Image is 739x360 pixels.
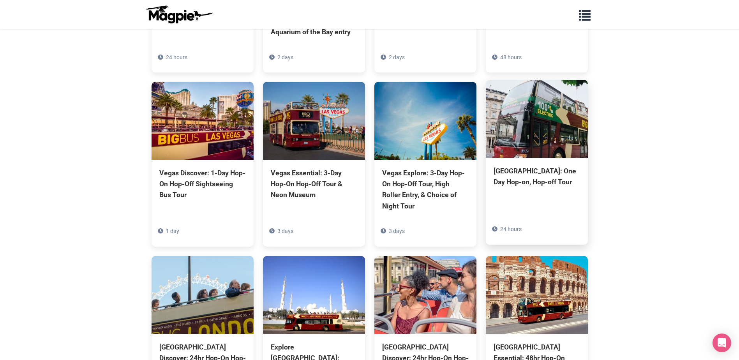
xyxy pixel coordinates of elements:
a: Vegas Discover: 1-Day Hop-On Hop-Off Sightseeing Bus Tour 1 day [152,82,254,235]
div: Vegas Explore: 3-Day Hop-On Hop-Off Tour, High Roller Entry, & Choice of Night Tour [382,168,469,212]
span: 2 days [277,54,293,60]
img: London: One Day Hop-on, Hop-off Tour [486,80,588,158]
a: Vegas Explore: 3-Day Hop-On Hop-Off Tour, High Roller Entry, & Choice of Night Tour 3 days [374,82,476,247]
img: Vegas Explore: 3-Day Hop-On Hop-Off Tour, High Roller Entry, & Choice of Night Tour [374,82,476,160]
img: Berlin Discover: 24hr Hop-On Hop-Off Sightseeing Bus Tour [374,256,476,334]
span: 3 days [389,228,405,234]
div: Open Intercom Messenger [713,334,731,352]
span: 24 hours [500,226,522,232]
span: 48 hours [500,54,522,60]
img: logo-ab69f6fb50320c5b225c76a69d11143b.png [144,5,214,24]
div: Vegas Discover: 1-Day Hop-On Hop-Off Sightseeing Bus Tour [159,168,246,200]
div: [GEOGRAPHIC_DATA]: One Day Hop-on, Hop-off Tour [494,166,580,187]
a: Vegas Essential: 3-Day Hop-On Hop-Off Tour & Neon Museum 3 days [263,82,365,235]
img: Rome Essential: 48hr Hop-On Hop-Off Sightseeing Bus Tour + Digital Walking Tours [486,256,588,334]
img: London Discover: 24hr Hop-On Hop-Off Sightseeing Bus Tour + River Cruise [152,256,254,334]
img: Vegas Essential: 3-Day Hop-On Hop-Off Tour & Neon Museum [263,82,365,160]
img: Explore Abu Dhabi: 48HR Hop-On Hop-Off Bus Tour with Shuttle and Guided Tours [263,256,365,334]
img: Vegas Discover: 1-Day Hop-On Hop-Off Sightseeing Bus Tour [152,82,254,160]
span: 2 days [389,54,405,60]
span: 24 hours [166,54,187,60]
div: Vegas Essential: 3-Day Hop-On Hop-Off Tour & Neon Museum [271,168,357,200]
a: [GEOGRAPHIC_DATA]: One Day Hop-on, Hop-off Tour 24 hours [486,80,588,222]
span: 1 day [166,228,179,234]
span: 3 days [277,228,293,234]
